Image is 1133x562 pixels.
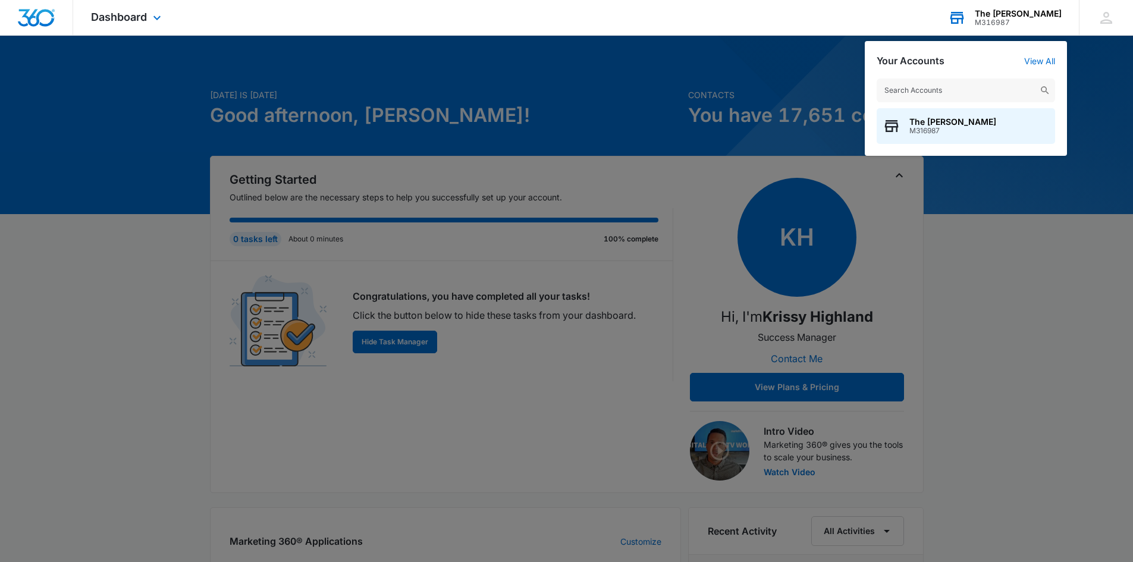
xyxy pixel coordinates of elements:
a: View All [1024,56,1055,66]
span: The [PERSON_NAME] [909,117,996,127]
span: M316987 [909,127,996,135]
span: Dashboard [91,11,147,23]
button: The [PERSON_NAME]M316987 [877,108,1055,144]
h2: Your Accounts [877,55,944,67]
input: Search Accounts [877,79,1055,102]
div: account id [975,18,1062,27]
div: account name [975,9,1062,18]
